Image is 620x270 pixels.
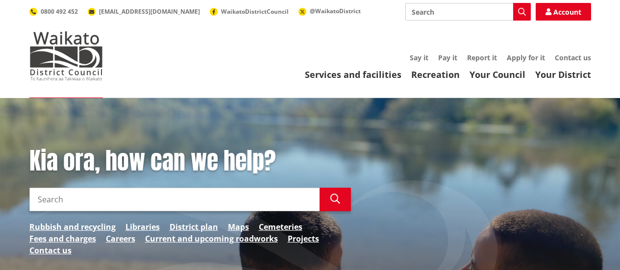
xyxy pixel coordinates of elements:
a: District plan [170,221,218,233]
span: @WaikatoDistrict [310,7,361,15]
a: Report it [467,53,497,62]
a: Apply for it [507,53,545,62]
a: Projects [288,233,319,245]
a: Say it [410,53,428,62]
a: Services and facilities [305,69,401,80]
span: [EMAIL_ADDRESS][DOMAIN_NAME] [99,7,200,16]
a: Your District [535,69,591,80]
a: Contact us [555,53,591,62]
a: @WaikatoDistrict [298,7,361,15]
a: Careers [106,233,135,245]
img: Waikato District Council - Te Kaunihera aa Takiwaa o Waikato [29,31,103,80]
a: Pay it [438,53,457,62]
a: Cemeteries [259,221,302,233]
a: Your Council [470,69,525,80]
a: WaikatoDistrictCouncil [210,7,289,16]
h1: Kia ora, how can we help? [29,147,351,175]
a: 0800 492 452 [29,7,78,16]
a: [EMAIL_ADDRESS][DOMAIN_NAME] [88,7,200,16]
a: Recreation [411,69,460,80]
a: Rubbish and recycling [29,221,116,233]
span: WaikatoDistrictCouncil [221,7,289,16]
a: Libraries [125,221,160,233]
a: Current and upcoming roadworks [145,233,278,245]
input: Search input [405,3,531,21]
span: 0800 492 452 [41,7,78,16]
a: Account [536,3,591,21]
input: Search input [29,188,320,211]
a: Contact us [29,245,72,256]
a: Fees and charges [29,233,96,245]
a: Maps [228,221,249,233]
